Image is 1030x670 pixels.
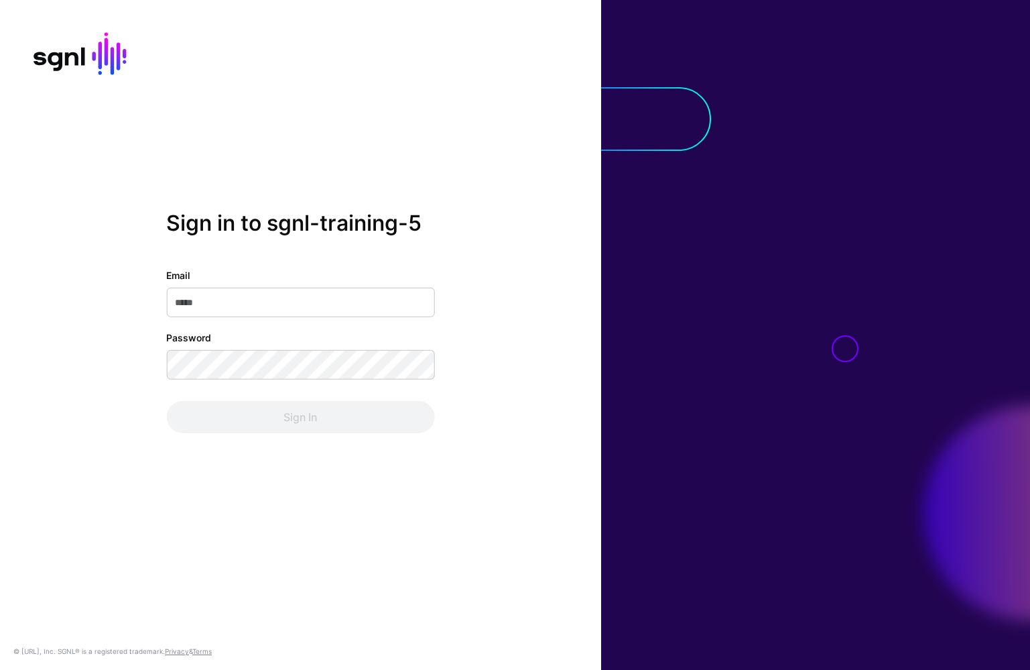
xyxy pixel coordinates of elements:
[166,268,190,282] label: Email
[166,210,434,235] h2: Sign in to sgnl-training-5
[165,647,189,655] a: Privacy
[192,647,212,655] a: Terms
[13,646,212,657] div: © [URL], Inc. SGNL® is a registered trademark. &
[166,331,211,345] label: Password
